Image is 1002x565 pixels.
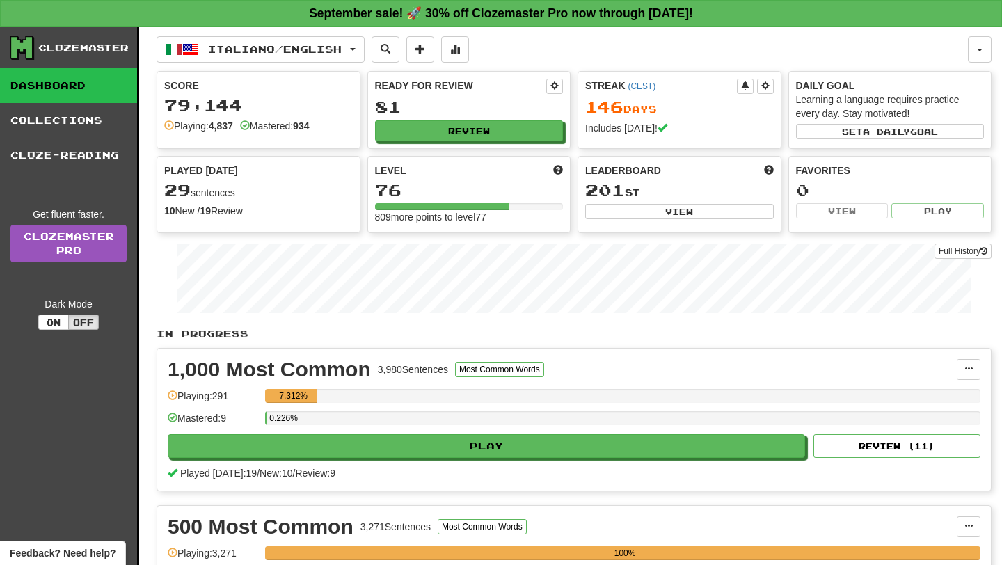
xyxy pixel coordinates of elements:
button: Most Common Words [438,519,527,534]
button: Add sentence to collection [406,36,434,63]
a: ClozemasterPro [10,225,127,262]
button: Search sentences [372,36,399,63]
div: 76 [375,182,564,199]
div: Dark Mode [10,297,127,311]
button: Play [891,203,984,218]
strong: 10 [164,205,175,216]
span: 146 [585,97,623,116]
button: Italiano/English [157,36,365,63]
strong: September sale! 🚀 30% off Clozemaster Pro now through [DATE]! [309,6,693,20]
div: 500 Most Common [168,516,353,537]
span: Review: 9 [295,468,335,479]
button: Most Common Words [455,362,544,377]
span: Level [375,164,406,177]
div: Favorites [796,164,985,177]
span: Score more points to level up [553,164,563,177]
div: 3,271 Sentences [360,520,431,534]
div: 809 more points to level 77 [375,210,564,224]
strong: 19 [200,205,211,216]
span: Leaderboard [585,164,661,177]
span: Open feedback widget [10,546,116,560]
div: Get fluent faster. [10,207,127,221]
div: Clozemaster [38,41,129,55]
div: Mastered: 9 [168,411,258,434]
span: / [293,468,296,479]
div: 7.312% [269,389,317,403]
div: Day s [585,98,774,116]
button: Review [375,120,564,141]
div: 81 [375,98,564,116]
button: View [796,203,889,218]
span: Played [DATE]: 19 [180,468,257,479]
div: Playing: [164,119,233,133]
div: Score [164,79,353,93]
button: Review (11) [813,434,980,458]
span: 201 [585,180,625,200]
p: In Progress [157,327,992,341]
div: Playing: 291 [168,389,258,412]
span: Played [DATE] [164,164,238,177]
a: (CEST) [628,81,655,91]
div: Mastered: [240,119,310,133]
div: 0 [796,182,985,199]
button: View [585,204,774,219]
div: Daily Goal [796,79,985,93]
span: a daily [863,127,910,136]
button: Play [168,434,805,458]
div: Includes [DATE]! [585,121,774,135]
strong: 4,837 [209,120,233,132]
button: Off [68,315,99,330]
button: Seta dailygoal [796,124,985,139]
div: Learning a language requires practice every day. Stay motivated! [796,93,985,120]
strong: 934 [293,120,309,132]
div: 79,144 [164,97,353,114]
div: Streak [585,79,737,93]
div: 1,000 Most Common [168,359,371,380]
button: More stats [441,36,469,63]
div: New / Review [164,204,353,218]
span: New: 10 [260,468,292,479]
span: This week in points, UTC [764,164,774,177]
div: st [585,182,774,200]
span: Italiano / English [208,43,342,55]
span: / [257,468,260,479]
button: Full History [935,244,992,259]
span: 29 [164,180,191,200]
div: 100% [269,546,980,560]
div: 3,980 Sentences [378,363,448,376]
div: sentences [164,182,353,200]
div: Ready for Review [375,79,547,93]
button: On [38,315,69,330]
